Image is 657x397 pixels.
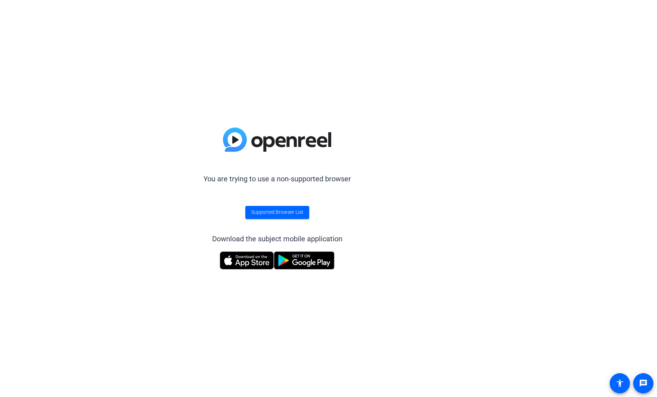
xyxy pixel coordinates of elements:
mat-icon: accessibility [616,379,624,388]
p: You are trying to use a non-supported browser [203,173,351,184]
img: Download on the App Store [220,251,274,269]
mat-icon: message [639,379,648,388]
span: Supported Browser List [251,208,303,216]
img: blue-gradient.svg [223,128,331,151]
a: Supported Browser List [245,206,309,219]
div: Download the subject mobile application [212,233,342,244]
img: Get it on Google Play [274,251,334,269]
